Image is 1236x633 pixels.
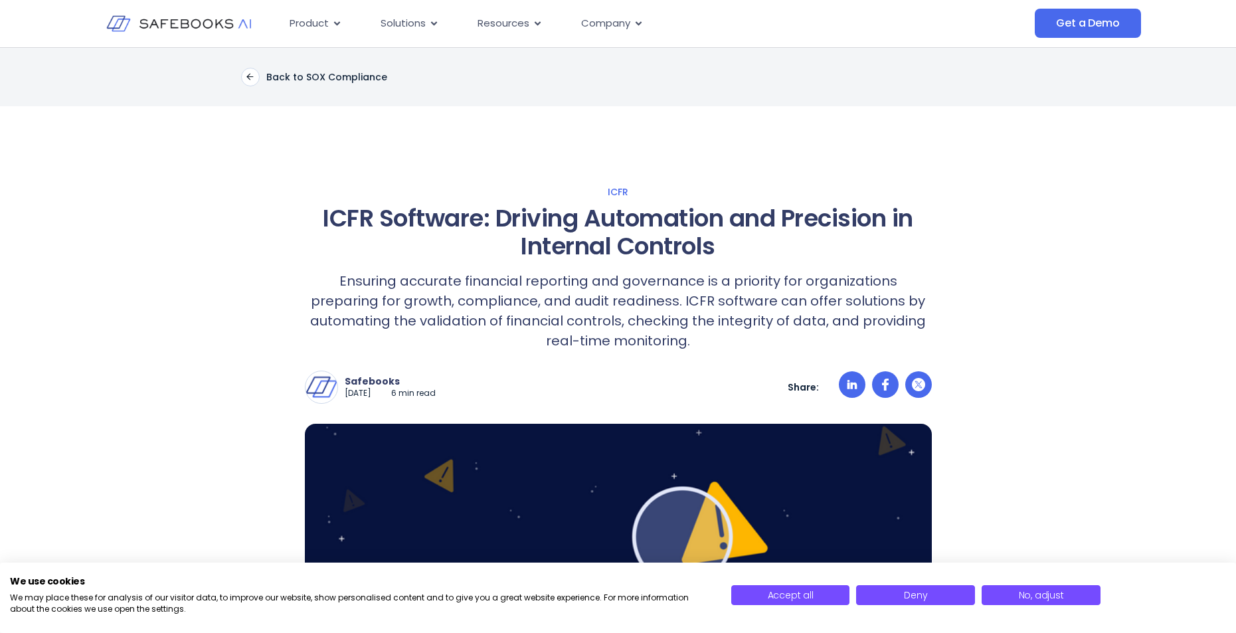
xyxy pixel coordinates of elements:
a: Back to SOX Compliance [241,68,387,86]
span: No, adjust [1019,588,1064,602]
p: Back to SOX Compliance [266,71,387,83]
p: [DATE] [345,388,371,399]
button: Adjust cookie preferences [982,585,1101,605]
img: Safebooks [306,371,337,403]
a: Get a Demo [1035,9,1140,38]
nav: Menu [279,11,902,37]
p: 6 min read [391,388,436,399]
p: Share: [788,381,819,393]
span: Accept all [768,588,814,602]
button: Deny all cookies [856,585,975,605]
div: Menu Toggle [279,11,902,37]
p: Ensuring accurate financial reporting and governance is a priority for organizations preparing fo... [305,271,932,351]
a: ICFR [175,186,1062,198]
button: Accept all cookies [731,585,850,605]
span: Solutions [381,16,426,31]
p: Safebooks [345,375,436,387]
span: Deny [904,588,927,602]
span: Product [290,16,329,31]
p: We may place these for analysis of our visitor data, to improve our website, show personalised co... [10,592,711,615]
h1: ICFR Software: Driving Automation and Precision in Internal Controls [305,205,932,260]
span: Get a Demo [1056,17,1119,30]
h2: We use cookies [10,575,711,587]
span: Resources [478,16,529,31]
span: Company [581,16,630,31]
